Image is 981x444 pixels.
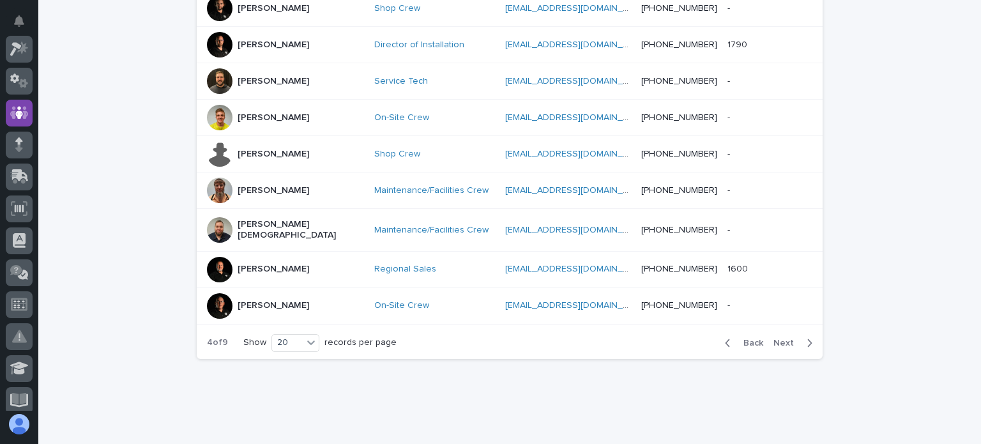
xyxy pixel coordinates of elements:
a: [EMAIL_ADDRESS][DOMAIN_NAME] [505,149,650,158]
a: [PHONE_NUMBER] [641,149,717,158]
tr: [PERSON_NAME]Maintenance/Facilities Crew [EMAIL_ADDRESS][DOMAIN_NAME] [PHONE_NUMBER]-- [197,172,823,209]
a: On-Site Crew [374,300,429,311]
p: - [727,73,733,87]
a: Shop Crew [374,149,420,160]
a: Shop Crew [374,3,420,14]
button: Back [715,337,768,349]
p: [PERSON_NAME][DEMOGRAPHIC_DATA] [238,219,364,241]
a: [EMAIL_ADDRESS][DOMAIN_NAME] [505,301,650,310]
tr: [PERSON_NAME]Shop Crew [EMAIL_ADDRESS][DOMAIN_NAME] [PHONE_NUMBER]-- [197,136,823,172]
div: Notifications [16,15,33,36]
a: Maintenance/Facilities Crew [374,225,489,236]
p: - [727,183,733,196]
button: users-avatar [6,411,33,438]
a: [PHONE_NUMBER] [641,113,717,122]
p: [PERSON_NAME] [238,185,309,196]
a: [PHONE_NUMBER] [641,40,717,49]
p: [PERSON_NAME] [238,76,309,87]
span: Back [736,339,763,348]
p: - [727,1,733,14]
a: [PHONE_NUMBER] [641,264,717,273]
p: [PERSON_NAME] [238,40,309,50]
tr: [PERSON_NAME]Regional Sales [EMAIL_ADDRESS][DOMAIN_NAME] [PHONE_NUMBER]16001600 [197,251,823,287]
tr: [PERSON_NAME]Service Tech [EMAIL_ADDRESS][DOMAIN_NAME] [PHONE_NUMBER]-- [197,63,823,100]
p: - [727,222,733,236]
p: 1790 [727,37,750,50]
a: [EMAIL_ADDRESS][DOMAIN_NAME] [505,264,650,273]
a: [PHONE_NUMBER] [641,186,717,195]
a: [PHONE_NUMBER] [641,77,717,86]
p: - [727,110,733,123]
span: Next [773,339,802,348]
p: [PERSON_NAME] [238,3,309,14]
tr: [PERSON_NAME]On-Site Crew [EMAIL_ADDRESS][DOMAIN_NAME] [PHONE_NUMBER]-- [197,100,823,136]
tr: [PERSON_NAME]Director of Installation [EMAIL_ADDRESS][DOMAIN_NAME] [PHONE_NUMBER]17901790 [197,27,823,63]
a: [PHONE_NUMBER] [641,226,717,234]
p: [PERSON_NAME] [238,264,309,275]
a: [EMAIL_ADDRESS][DOMAIN_NAME] [505,4,650,13]
p: 1600 [727,261,750,275]
button: Next [768,337,823,349]
a: Maintenance/Facilities Crew [374,185,489,196]
p: Show [243,337,266,348]
p: records per page [324,337,397,348]
tr: [PERSON_NAME]On-Site Crew [EMAIL_ADDRESS][DOMAIN_NAME] [PHONE_NUMBER]-- [197,287,823,324]
a: [EMAIL_ADDRESS][DOMAIN_NAME] [505,226,650,234]
a: [EMAIL_ADDRESS][DOMAIN_NAME] [505,186,650,195]
a: [PHONE_NUMBER] [641,301,717,310]
p: [PERSON_NAME] [238,300,309,311]
p: 4 of 9 [197,327,238,358]
a: [EMAIL_ADDRESS][DOMAIN_NAME] [505,77,650,86]
a: Regional Sales [374,264,436,275]
p: - [727,298,733,311]
p: [PERSON_NAME] [238,149,309,160]
a: [EMAIL_ADDRESS][DOMAIN_NAME] [505,40,650,49]
a: [EMAIL_ADDRESS][DOMAIN_NAME] [505,113,650,122]
p: - [727,146,733,160]
button: Notifications [6,8,33,34]
p: [PERSON_NAME] [238,112,309,123]
a: Director of Installation [374,40,464,50]
tr: [PERSON_NAME][DEMOGRAPHIC_DATA]Maintenance/Facilities Crew [EMAIL_ADDRESS][DOMAIN_NAME] [PHONE_NU... [197,209,823,252]
a: [PHONE_NUMBER] [641,4,717,13]
div: 20 [272,336,303,349]
a: On-Site Crew [374,112,429,123]
a: Service Tech [374,76,428,87]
